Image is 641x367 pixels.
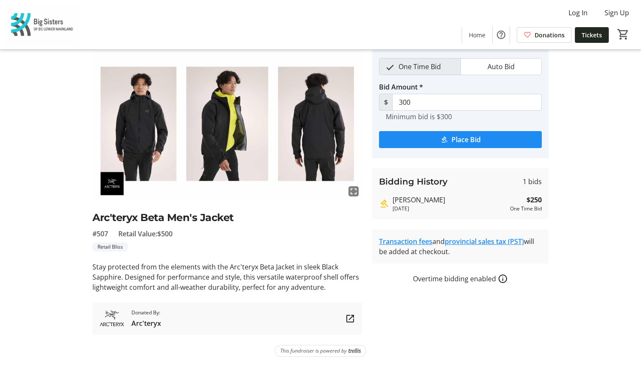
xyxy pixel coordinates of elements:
span: Donated By: [131,309,161,317]
span: Donations [535,31,565,39]
span: Retail Value: $500 [118,229,173,239]
div: [PERSON_NAME] [393,195,507,205]
a: Tickets [575,27,609,43]
img: Image [92,48,362,200]
tr-hint: Minimum bid is $300 [386,112,452,121]
span: Tickets [582,31,602,39]
a: Transaction fees [379,237,432,246]
span: Log In [569,8,588,18]
span: Place Bid [451,134,481,145]
h3: Bidding History [379,175,448,188]
button: Place Bid [379,131,542,148]
tr-label-badge: Retail Bliss [92,242,128,252]
span: 1 bids [523,176,542,187]
span: $ [379,94,393,111]
a: How overtime bidding works for silent auctions [498,274,508,284]
a: provincial sales tax (PST) [445,237,524,246]
button: Cart [616,27,631,42]
span: Home [469,31,485,39]
img: Arc'teryx [99,306,125,331]
div: One Time Bid [510,205,542,213]
a: Arc'teryxDonated By:Arc'teryx [92,303,362,335]
span: Auto Bid [482,59,520,75]
h2: Arc'teryx Beta Men's Jacket [92,210,362,225]
mat-icon: Highest bid [379,199,389,209]
p: Stay protected from the elements with the Arc'teryx Beta Jacket in sleek Black Sapphire. Designed... [92,262,362,292]
button: Sign Up [598,6,636,20]
button: Help [493,26,510,43]
img: Trellis Logo [348,348,361,354]
span: Arc'teryx [131,318,161,328]
div: Overtime bidding enabled [372,274,549,284]
span: This fundraiser is powered by [280,347,347,355]
a: Home [462,27,492,43]
span: #507 [92,229,108,239]
div: and will be added at checkout. [379,236,542,257]
label: Bid Amount * [379,82,423,92]
span: One Time Bid [393,59,446,75]
strong: $250 [527,195,542,205]
mat-icon: fullscreen [348,186,359,196]
span: Sign Up [605,8,629,18]
div: [DATE] [393,205,507,213]
button: Log In [562,6,594,20]
a: Donations [517,27,571,43]
img: Big Sisters of BC Lower Mainland's Logo [5,3,81,46]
